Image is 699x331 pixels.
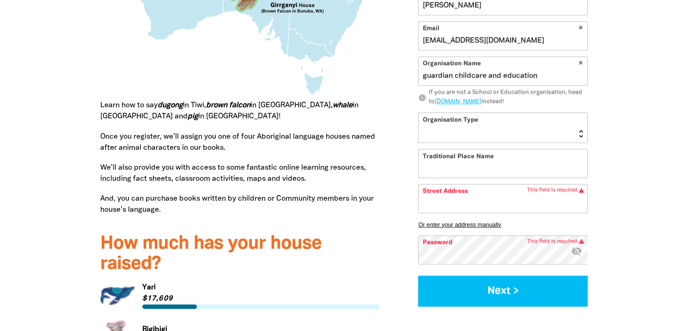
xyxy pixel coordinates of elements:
[188,113,198,120] strong: pig
[418,221,588,228] button: Or enter your address manually
[100,100,380,122] p: Learn how to say in Tiwi, in [GEOGRAPHIC_DATA], in [GEOGRAPHIC_DATA] and in [GEOGRAPHIC_DATA]!
[333,102,353,109] strong: whale
[158,102,183,109] strong: dugong
[418,93,426,102] i: info
[100,131,380,153] p: Once you register, we’ll assign you one of four Aboriginal language houses named after animal cha...
[571,245,582,258] button: visibility_off
[571,245,582,257] i: Hide password
[435,99,481,104] a: [DOMAIN_NAME]
[206,102,250,109] em: brown falcon
[418,276,588,306] button: Next >
[429,89,588,107] div: If you are not a School or Education organisation, head to instead!
[100,234,380,275] h3: How much has your house raised?
[100,162,380,184] p: We’ll also provide you with access to some fantastic online learning resources, including fact sh...
[100,193,380,215] p: And, you can purchase books written by children or Community members in your house’s language.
